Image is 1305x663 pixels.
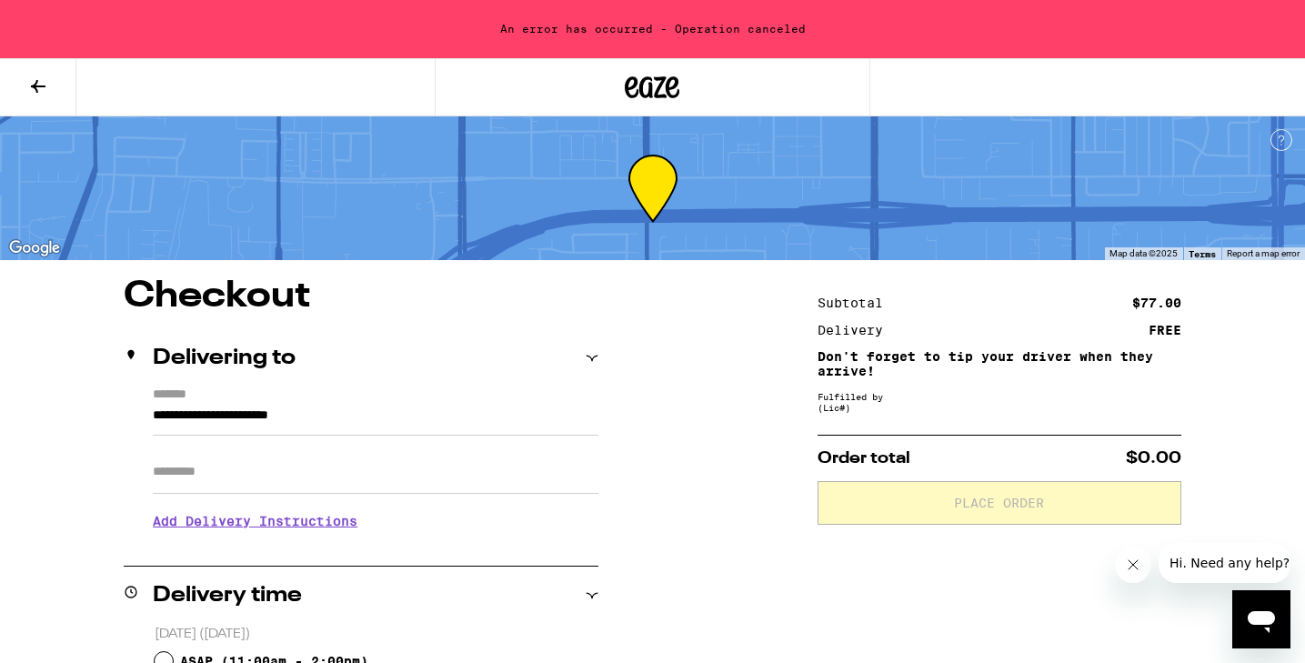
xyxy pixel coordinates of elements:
[5,236,65,260] img: Google
[1115,547,1151,583] iframe: Close message
[153,347,296,369] h2: Delivering to
[153,542,598,557] p: We'll contact you at [PHONE_NUMBER] when we arrive
[153,500,598,542] h3: Add Delivery Instructions
[5,236,65,260] a: Open this area in Google Maps (opens a new window)
[155,626,599,643] p: [DATE] ([DATE])
[1189,248,1216,259] a: Terms
[818,450,910,467] span: Order total
[124,278,598,315] h1: Checkout
[818,391,1181,413] div: Fulfilled by (Lic# )
[954,497,1044,509] span: Place Order
[818,296,896,309] div: Subtotal
[818,481,1181,525] button: Place Order
[1149,324,1181,337] div: FREE
[1159,543,1290,583] iframe: Message from company
[153,585,302,607] h2: Delivery time
[1126,450,1181,467] span: $0.00
[818,349,1181,378] p: Don't forget to tip your driver when they arrive!
[1232,590,1290,648] iframe: Button to launch messaging window
[1132,296,1181,309] div: $77.00
[818,324,896,337] div: Delivery
[1109,248,1178,258] span: Map data ©2025
[1227,248,1300,258] a: Report a map error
